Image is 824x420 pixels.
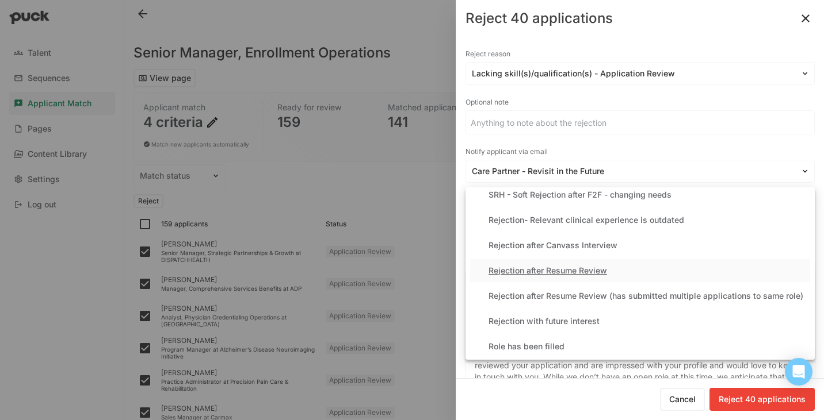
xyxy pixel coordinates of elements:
[709,388,815,411] button: Reject 40 applications
[489,241,617,251] div: Rejection after Canvass Interview
[785,358,812,386] div: Open Intercom Messenger
[489,291,803,301] div: Rejection after Resume Review (has submitted multiple applications to same role)
[466,144,815,160] div: Notify applicant via email
[489,215,684,225] div: Rejection- Relevant clinical experience is outdated
[489,317,600,326] div: Rejection with future interest
[466,111,814,134] input: Anything to note about the rejection
[489,266,607,276] div: Rejection after Resume Review
[489,190,672,200] div: SRH - Soft Rejection after F2F - changing needs
[489,342,564,352] div: Role has been filled
[466,94,815,110] div: Optional note
[466,46,815,62] div: Reject reason
[466,11,613,25] div: Reject 40 applications
[660,388,705,411] button: Cancel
